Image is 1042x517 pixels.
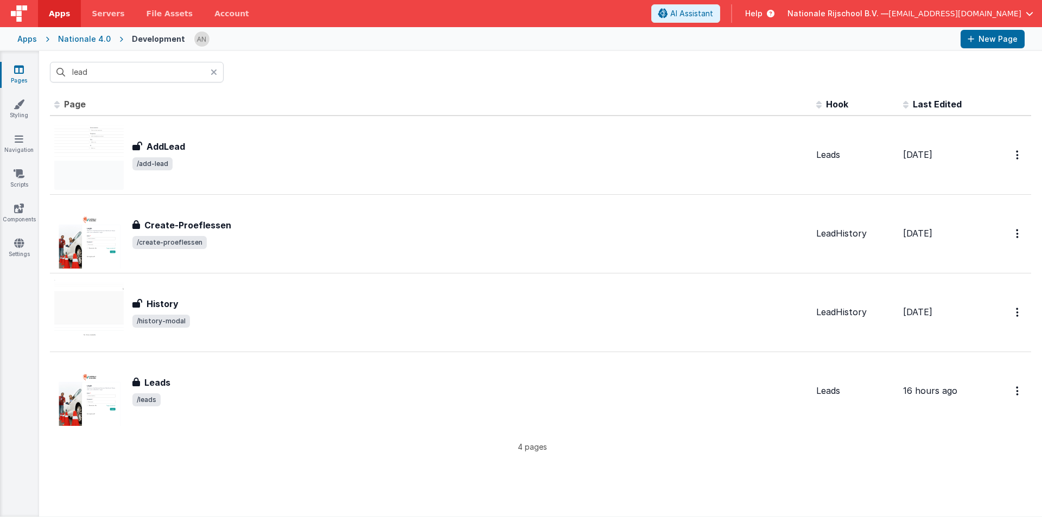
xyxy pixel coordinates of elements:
[1009,144,1027,166] button: Options
[58,34,111,44] div: Nationale 4.0
[816,385,894,397] div: Leads
[670,8,713,19] span: AI Assistant
[147,8,193,19] span: File Assets
[50,441,1015,452] p: 4 pages
[132,34,185,44] div: Development
[651,4,720,23] button: AI Assistant
[17,34,37,44] div: Apps
[92,8,124,19] span: Servers
[132,315,190,328] span: /history-modal
[132,236,207,249] span: /create-proeflessen
[132,393,161,406] span: /leads
[147,140,185,153] h3: AddLead
[826,99,848,110] span: Hook
[64,99,86,110] span: Page
[1009,301,1027,323] button: Options
[147,297,179,310] h3: History
[816,306,894,318] div: LeadHistory
[961,30,1025,48] button: New Page
[903,228,932,239] span: [DATE]
[816,227,894,240] div: LeadHistory
[144,219,231,232] h3: Create-Proeflessen
[745,8,763,19] span: Help
[903,385,957,396] span: 16 hours ago
[903,307,932,317] span: [DATE]
[144,376,170,389] h3: Leads
[787,8,888,19] span: Nationale Rijschool B.V. —
[49,8,70,19] span: Apps
[194,31,209,47] img: f1d78738b441ccf0e1fcb79415a71bae
[903,149,932,160] span: [DATE]
[913,99,962,110] span: Last Edited
[787,8,1033,19] button: Nationale Rijschool B.V. — [EMAIL_ADDRESS][DOMAIN_NAME]
[132,157,173,170] span: /add-lead
[888,8,1021,19] span: [EMAIL_ADDRESS][DOMAIN_NAME]
[816,149,894,161] div: Leads
[1009,222,1027,245] button: Options
[1009,380,1027,402] button: Options
[50,62,224,82] input: Search pages, id's ...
